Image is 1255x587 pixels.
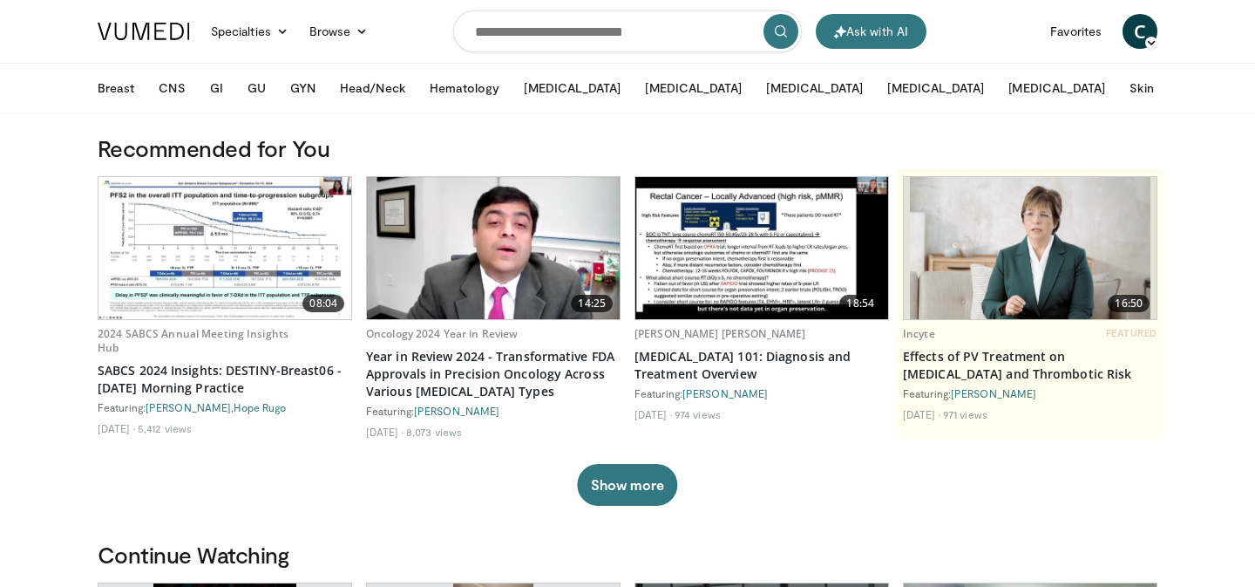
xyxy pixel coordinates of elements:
button: CNS [148,71,195,106]
a: [PERSON_NAME] [414,405,499,417]
button: Hematology [419,71,511,106]
a: C [1123,14,1157,49]
button: GU [237,71,276,106]
a: [PERSON_NAME] [PERSON_NAME] [634,326,805,341]
h3: Continue Watching [98,541,1157,569]
li: 8,073 views [406,425,462,439]
a: SABCS 2024 Insights: DESTINY-Breast06 - [DATE] Morning Practice [98,362,352,397]
button: [MEDICAL_DATA] [877,71,994,106]
a: Year in Review 2024 - Transformative FDA Approvals in Precision Oncology Across Various [MEDICAL_... [366,348,621,400]
h3: Recommended for You [98,134,1157,162]
button: [MEDICAL_DATA] [998,71,1116,106]
li: 5,412 views [138,421,192,435]
a: Oncology 2024 Year in Review [366,326,518,341]
button: Skin [1119,71,1163,106]
button: GI [200,71,234,106]
button: GYN [280,71,326,106]
li: 974 views [675,407,721,421]
div: Featuring: [366,404,621,418]
a: 18:54 [635,177,888,319]
button: [MEDICAL_DATA] [756,71,873,106]
button: [MEDICAL_DATA] [634,71,752,106]
a: 2024 SABCS Annual Meeting Insights Hub [98,326,288,355]
a: Incyte [903,326,935,341]
li: [DATE] [634,407,672,421]
a: 14:25 [367,177,620,319]
img: 8745690b-123d-4c02-82ab-7e27427bd91b.620x360_q85_upscale.jpg [98,177,351,319]
a: [PERSON_NAME] [951,387,1036,399]
button: Show more [577,464,677,506]
span: 16:50 [1108,295,1150,312]
img: VuMedi Logo [98,23,190,40]
div: Featuring: [634,386,889,400]
img: d87faa72-4e92-4a7a-bc57-4b4514b4505e.png.620x360_q85_upscale.png [910,177,1151,319]
a: 08:04 [98,177,351,319]
li: [DATE] [903,407,940,421]
a: Browse [299,14,379,49]
button: [MEDICAL_DATA] [513,71,631,106]
div: Featuring: [903,386,1157,400]
a: Favorites [1040,14,1112,49]
span: 14:25 [571,295,613,312]
li: [DATE] [366,425,404,439]
img: f5d819c4-b4a6-4669-943d-399a0cb519e6.620x360_q85_upscale.jpg [635,177,888,319]
button: Breast [87,71,145,106]
a: Effects of PV Treatment on [MEDICAL_DATA] and Thrombotic Risk [903,348,1157,383]
a: [MEDICAL_DATA] 101: Diagnosis and Treatment Overview [634,348,889,383]
a: [PERSON_NAME] [146,401,231,413]
a: Specialties [200,14,299,49]
button: Ask with AI [816,14,926,49]
span: 18:54 [839,295,881,312]
span: FEATURED [1106,327,1157,339]
a: 16:50 [904,177,1157,319]
li: 971 views [943,407,987,421]
div: Featuring: , [98,400,352,414]
button: Head/Neck [329,71,416,106]
span: 08:04 [302,295,344,312]
a: [PERSON_NAME] [682,387,768,399]
a: Hope Rugo [234,401,286,413]
input: Search topics, interventions [453,10,802,52]
img: 22cacae0-80e8-46c7-b946-25cff5e656fa.620x360_q85_upscale.jpg [367,177,620,319]
li: [DATE] [98,421,135,435]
